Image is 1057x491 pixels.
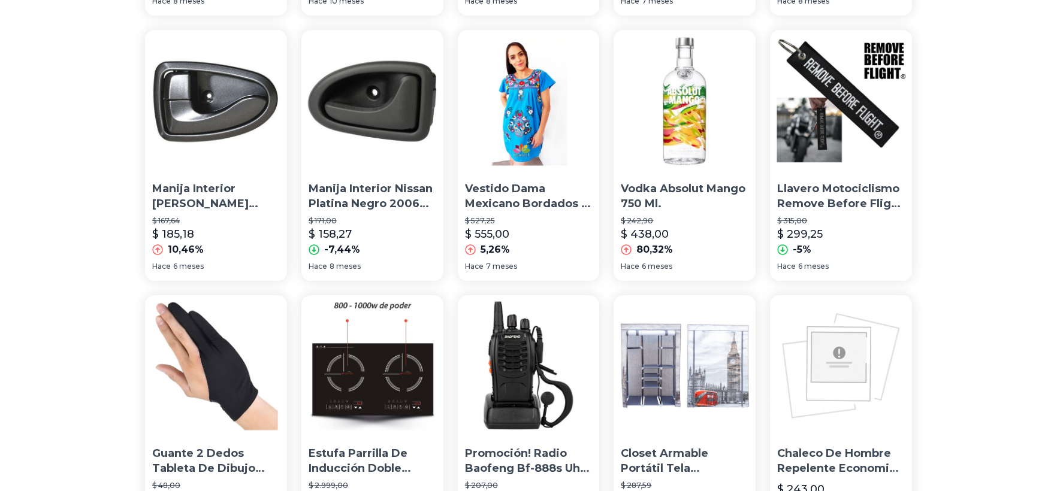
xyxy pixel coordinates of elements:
p: $ 207,00 [465,481,593,490]
p: 80,32% [636,243,673,257]
img: Manija Interior Nissan Platina Negro 2006 2007 2008 2009 [301,30,443,172]
p: Chaleco De Hombre Repelente Economico +catalogo De Mayoreo [777,446,905,476]
p: Vodka Absolut Mango 750 Ml. [621,181,748,211]
span: 6 meses [642,262,672,271]
span: 8 meses [330,262,361,271]
p: $ 555,00 [465,226,509,243]
p: $ 242,90 [621,216,748,226]
p: $ 167,64 [152,216,280,226]
img: Vestido Dama Mexicano Bordados A Mano Artesanal Tipico [458,30,600,172]
p: Guante 2 Dedos Tableta De Dibujo Digital O Protección Papel [152,446,280,476]
p: $ 299,25 [777,226,823,243]
img: Promoción! Radio Baofeng Bf-888s Uhf 2 Vias Manos Libres [458,295,600,437]
p: $ 2.999,00 [309,481,436,490]
a: Llavero Motociclismo Remove Before Flight OriginalLlavero Motociclismo Remove Before Flight Origi... [770,30,912,280]
p: 10,46% [168,243,204,257]
img: Chaleco De Hombre Repelente Economico +catalogo De Mayoreo [770,295,912,437]
p: Closet Armable Portátil Tela Ecologica Gris 158cm [621,446,748,476]
p: $ 527,25 [465,216,593,226]
p: Manija Interior [PERSON_NAME] 2004 2005 2006 Gris Del/tra Izq [152,181,280,211]
p: -7,44% [324,243,360,257]
span: 6 meses [173,262,204,271]
p: $ 438,00 [621,226,669,243]
p: Promoción! Radio Baofeng Bf-888s Uhf 2 Vias Manos Libres [465,446,593,476]
a: Manija Interior Dodge Verna 2004 2005 2006 Gris Del/tra IzqManija Interior [PERSON_NAME] 2004 200... [145,30,287,280]
p: $ 315,00 [777,216,905,226]
p: $ 171,00 [309,216,436,226]
span: Hace [309,262,327,271]
span: Hace [465,262,484,271]
p: 5,26% [481,243,510,257]
p: Estufa Parrilla De Inducción Doble Touch Empotrable 120v [309,446,436,476]
p: Manija Interior Nissan Platina Negro 2006 2007 2008 2009 [309,181,436,211]
p: $ 287,59 [621,481,748,490]
span: Hace [777,262,796,271]
p: -5% [793,243,811,257]
p: Vestido Dama Mexicano Bordados A Mano Artesanal Tipico [465,181,593,211]
a: Vodka Absolut Mango 750 Ml.Vodka Absolut Mango 750 Ml.$ 242,90$ 438,0080,32%Hace6 meses [614,30,756,280]
p: Llavero Motociclismo Remove Before Flight Original [777,181,905,211]
img: Estufa Parrilla De Inducción Doble Touch Empotrable 120v [301,295,443,437]
span: Hace [152,262,171,271]
span: Hace [621,262,639,271]
img: Guante 2 Dedos Tableta De Dibujo Digital O Protección Papel [145,295,287,437]
p: $ 48,00 [152,481,280,490]
p: $ 158,27 [309,226,352,243]
img: Llavero Motociclismo Remove Before Flight Original [770,30,912,172]
img: Manija Interior Dodge Verna 2004 2005 2006 Gris Del/tra Izq [145,30,287,172]
p: $ 185,18 [152,226,194,243]
a: Vestido Dama Mexicano Bordados A Mano Artesanal TipicoVestido Dama Mexicano Bordados A Mano Artes... [458,30,600,280]
span: 6 meses [798,262,829,271]
img: Closet Armable Portátil Tela Ecologica Gris 158cm [614,295,756,437]
span: 7 meses [486,262,517,271]
a: Manija Interior Nissan Platina Negro 2006 2007 2008 2009Manija Interior Nissan Platina Negro 2006... [301,30,443,280]
img: Vodka Absolut Mango 750 Ml. [614,30,756,172]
